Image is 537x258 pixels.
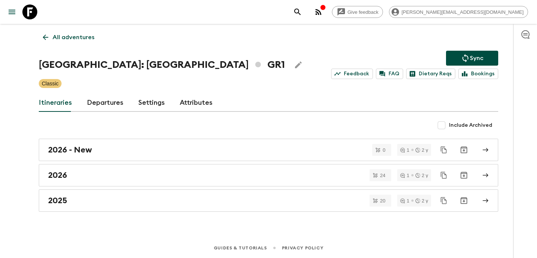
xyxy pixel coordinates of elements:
[400,173,409,178] div: 1
[446,51,498,66] button: Sync adventure departures to the booking engine
[4,4,19,19] button: menu
[214,244,267,252] a: Guides & Tutorials
[456,168,471,183] button: Archive
[48,196,67,205] h2: 2025
[39,164,498,186] a: 2026
[406,69,455,79] a: Dietary Reqs
[449,122,492,129] span: Include Archived
[470,54,483,63] p: Sync
[39,189,498,212] a: 2025
[400,148,409,152] div: 1
[437,143,450,157] button: Duplicate
[400,198,409,203] div: 1
[331,69,373,79] a: Feedback
[378,148,390,152] span: 0
[87,94,123,112] a: Departures
[437,194,450,207] button: Duplicate
[48,170,67,180] h2: 2026
[437,169,450,182] button: Duplicate
[39,139,498,161] a: 2026 - New
[39,30,98,45] a: All adventures
[398,9,528,15] span: [PERSON_NAME][EMAIL_ADDRESS][DOMAIN_NAME]
[415,173,428,178] div: 2 y
[343,9,383,15] span: Give feedback
[376,69,403,79] a: FAQ
[138,94,165,112] a: Settings
[39,94,72,112] a: Itineraries
[282,244,323,252] a: Privacy Policy
[376,173,390,178] span: 24
[376,198,390,203] span: 20
[415,148,428,152] div: 2 y
[180,94,213,112] a: Attributes
[415,198,428,203] div: 2 y
[42,80,59,87] p: Classic
[39,57,285,72] h1: [GEOGRAPHIC_DATA]: [GEOGRAPHIC_DATA] GR1
[290,4,305,19] button: search adventures
[458,69,498,79] a: Bookings
[456,142,471,157] button: Archive
[456,193,471,208] button: Archive
[48,145,92,155] h2: 2026 - New
[389,6,528,18] div: [PERSON_NAME][EMAIL_ADDRESS][DOMAIN_NAME]
[53,33,94,42] p: All adventures
[332,6,383,18] a: Give feedback
[291,57,306,72] button: Edit Adventure Title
